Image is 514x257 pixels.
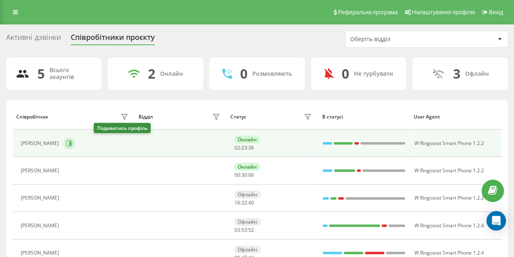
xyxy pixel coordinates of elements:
span: 40 [248,199,254,206]
div: Онлайн [234,136,260,143]
span: 53 [241,226,247,233]
span: 16 [234,199,240,206]
div: [PERSON_NAME] [21,141,61,146]
div: Офлайн [234,246,260,253]
div: 2 [148,66,155,81]
div: 0 [342,66,349,81]
span: W Ringostat Smart Phone 1.2.4 [414,222,484,229]
div: 5 [37,66,45,81]
div: : : [234,172,254,178]
div: Open Intercom Messenger [486,211,506,231]
span: Вихід [489,9,503,15]
div: Подивитись профіль [94,123,151,133]
div: 3 [453,66,460,81]
div: Офлайн [234,191,260,198]
span: 30 [241,171,247,178]
div: [PERSON_NAME] [21,195,61,201]
div: Онлайн [160,70,183,77]
span: 02 [234,144,240,151]
div: Статус [230,114,246,120]
span: 06 [248,171,254,178]
div: В статусі [322,114,406,120]
div: : : [234,227,254,233]
div: Оберіть відділ [350,36,447,43]
span: W Ringostat Smart Phone 1.2.4 [414,249,484,256]
span: 23 [241,144,247,151]
span: W Ringostat Smart Phone 1.2.2 [414,167,484,174]
div: Офлайн [234,218,260,226]
div: [PERSON_NAME] [21,168,61,174]
div: User Agent [414,114,498,120]
span: 52 [248,226,254,233]
div: Активні дзвінки [6,33,61,46]
div: Не турбувати [354,70,393,77]
span: Реферальна програма [338,9,398,15]
span: 03 [234,226,240,233]
span: Налаштування профілю [412,9,475,15]
span: 00 [234,171,240,178]
div: Розмовляють [252,70,292,77]
div: Онлайн [234,163,260,171]
div: [PERSON_NAME] [21,250,61,256]
div: 0 [240,66,247,81]
span: 22 [241,199,247,206]
div: Відділ [139,114,153,120]
span: W Ringostat Smart Phone 1.2.2 [414,194,484,201]
div: Всього акаунтів [50,67,92,81]
div: : : [234,145,254,151]
div: Співробітники проєкту [71,33,155,46]
div: : : [234,200,254,206]
div: Офлайн [465,70,489,77]
div: Співробітник [16,114,48,120]
span: 36 [248,144,254,151]
div: [PERSON_NAME] [21,223,61,228]
span: W Ringostat Smart Phone 1.2.2 [414,140,484,147]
